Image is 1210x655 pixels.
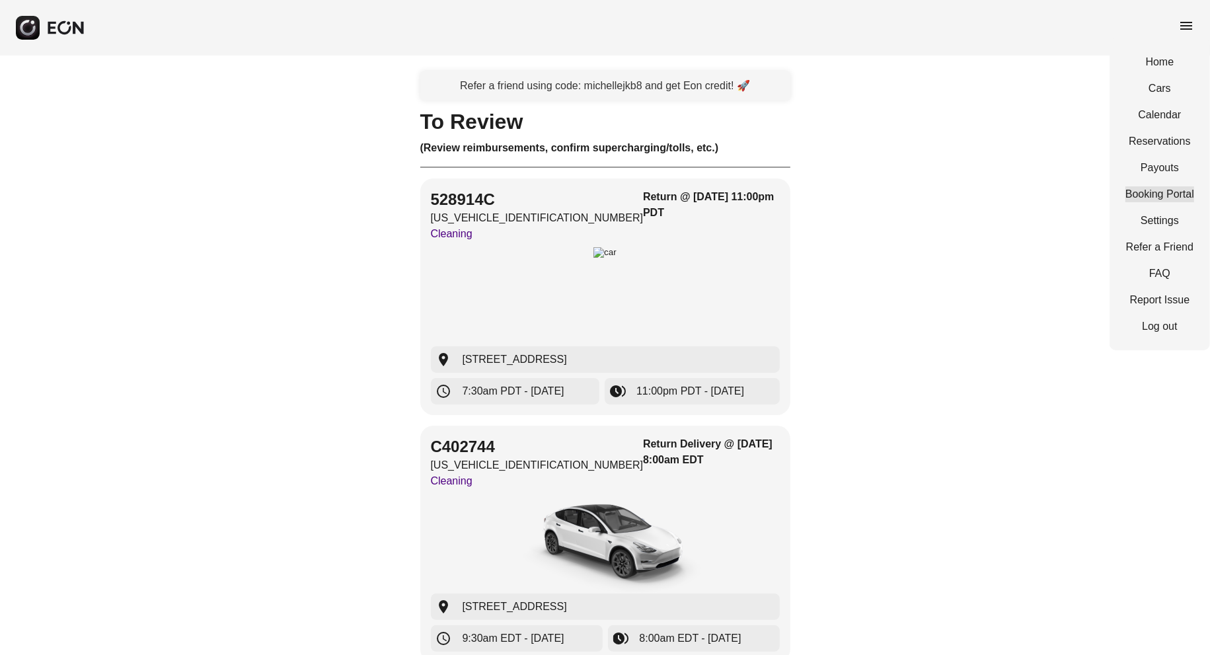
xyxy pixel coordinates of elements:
a: Home [1125,54,1194,70]
h2: 528914C [431,189,644,210]
p: Cleaning [431,473,644,489]
a: Booking Portal [1125,186,1194,202]
h2: C402744 [431,436,644,457]
span: 11:00pm PDT - [DATE] [636,383,744,399]
span: location_on [436,352,452,367]
a: Payouts [1125,160,1194,176]
span: location_on [436,599,452,615]
p: Cleaning [431,226,644,242]
a: Settings [1125,213,1194,229]
span: 7:30am PDT - [DATE] [463,383,564,399]
button: 528914C[US_VEHICLE_IDENTIFICATION_NUMBER]CleaningReturn @ [DATE] 11:00pm PDTcar[STREET_ADDRESS]7:... [420,178,790,415]
a: Report Issue [1125,292,1194,308]
h1: To Review [420,114,790,130]
span: schedule [436,383,452,399]
img: car [506,494,704,594]
span: 9:30am EDT - [DATE] [463,631,564,646]
h3: (Review reimbursements, confirm supercharging/tolls, etc.) [420,140,790,156]
span: [STREET_ADDRESS] [463,599,567,615]
span: [STREET_ADDRESS] [463,352,567,367]
span: browse_gallery [613,631,629,646]
span: browse_gallery [610,383,626,399]
a: Refer a Friend [1125,239,1194,255]
a: Cars [1125,81,1194,96]
a: FAQ [1125,266,1194,282]
a: Log out [1125,319,1194,334]
a: Reservations [1125,134,1194,149]
span: 8:00am EDT - [DATE] [640,631,741,646]
a: Refer a friend using code: michellejkb8 and get Eon credit! 🚀 [420,71,790,100]
img: car [593,247,617,346]
a: Calendar [1125,107,1194,123]
span: schedule [436,631,452,646]
h3: Return Delivery @ [DATE] 8:00am EDT [643,436,779,468]
h3: Return @ [DATE] 11:00pm PDT [643,189,779,221]
span: menu [1178,18,1194,34]
p: [US_VEHICLE_IDENTIFICATION_NUMBER] [431,457,644,473]
p: [US_VEHICLE_IDENTIFICATION_NUMBER] [431,210,644,226]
